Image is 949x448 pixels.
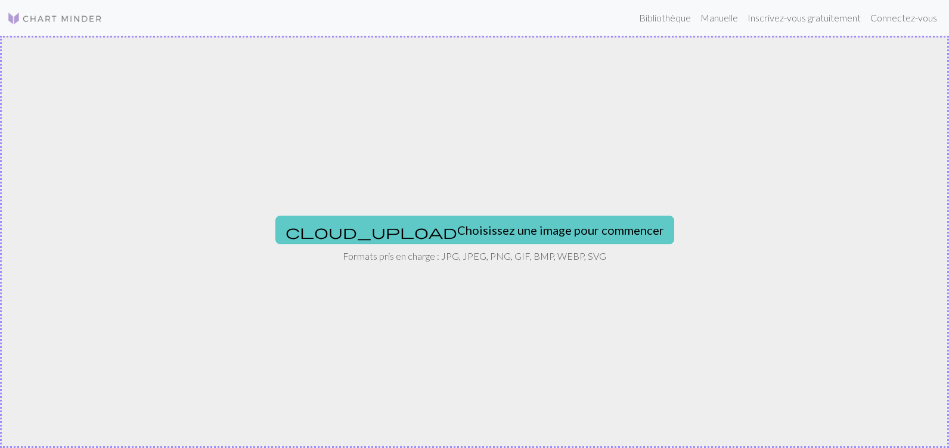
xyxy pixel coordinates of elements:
img: Logo [7,11,103,26]
p: Formats pris en charge : JPG, JPEG, PNG, GIF, BMP, WEBP, SVG [343,249,606,263]
font: Choisissez une image pour commencer [457,223,664,237]
button: Choisissez une image pour commencer [275,216,674,244]
a: Inscrivez-vous gratuitement [743,6,866,30]
a: Manuelle [696,6,743,30]
a: Connectez-vous [866,6,942,30]
span: cloud_upload [286,223,457,240]
a: Bibliothèque [634,6,696,30]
